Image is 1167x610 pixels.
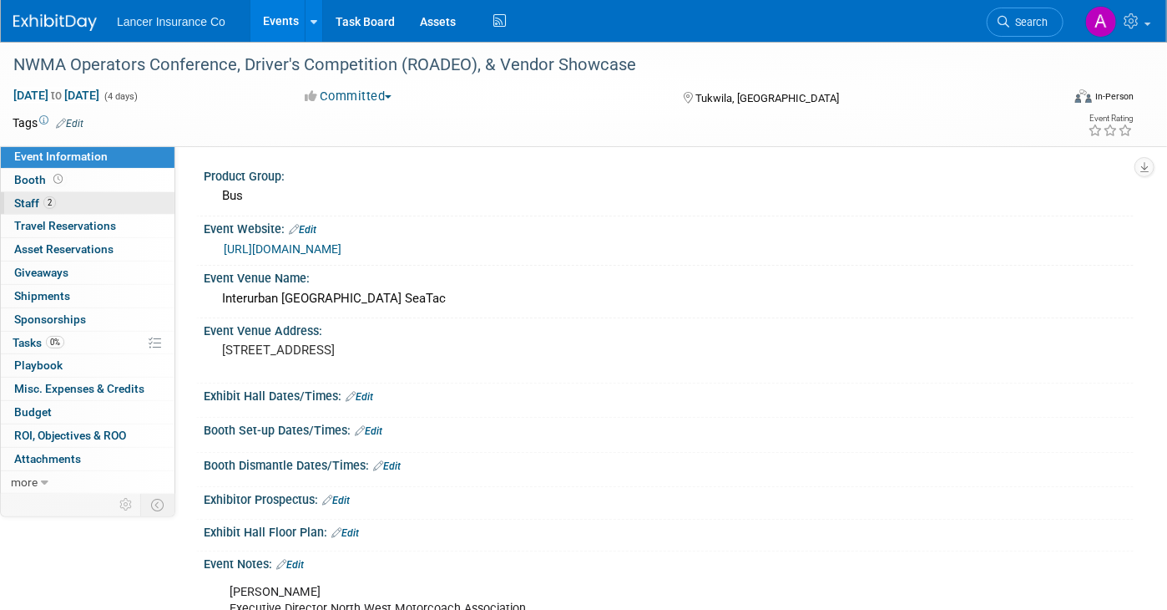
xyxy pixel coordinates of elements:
[1075,89,1092,103] img: Format-Inperson.png
[112,494,141,516] td: Personalize Event Tab Strip
[8,50,1038,80] div: NWMA Operators Conference, Driver's Competition (ROADEO), & Vendor Showcase
[331,527,359,539] a: Edit
[1,262,174,284] a: Giveaways
[346,391,373,403] a: Edit
[204,216,1134,238] div: Event Website:
[50,173,66,186] span: Booth not reserved yet
[11,475,38,489] span: more
[14,289,70,302] span: Shipments
[1088,114,1133,123] div: Event Rating
[14,452,81,465] span: Attachments
[204,487,1134,509] div: Exhibitor Prospectus:
[13,336,64,349] span: Tasks
[1,471,174,494] a: more
[43,196,56,209] span: 2
[14,150,108,163] span: Event Information
[14,358,63,372] span: Playbook
[1,448,174,470] a: Attachments
[1,354,174,377] a: Playbook
[216,183,1121,209] div: Bus
[1,238,174,261] a: Asset Reservations
[204,384,1134,405] div: Exhibit Hall Dates/Times:
[14,173,66,186] span: Booth
[14,196,56,210] span: Staff
[204,418,1134,440] div: Booth Set-up Dates/Times:
[204,552,1134,573] div: Event Notes:
[204,453,1134,475] div: Booth Dismantle Dates/Times:
[14,405,52,419] span: Budget
[1,285,174,308] a: Shipments
[14,219,116,232] span: Travel Reservations
[1,308,174,331] a: Sponsorships
[1,192,174,215] a: Staff2
[1,378,174,400] a: Misc. Expenses & Credits
[1,332,174,354] a: Tasks0%
[48,89,64,102] span: to
[276,559,304,571] a: Edit
[289,224,316,236] a: Edit
[987,8,1063,37] a: Search
[1009,16,1048,28] span: Search
[967,87,1134,112] div: Event Format
[1,145,174,168] a: Event Information
[1,169,174,191] a: Booth
[204,520,1134,541] div: Exhibit Hall Floor Plan:
[1,401,174,424] a: Budget
[1,424,174,447] a: ROI, Objectives & ROO
[13,14,97,31] img: ExhibitDay
[216,286,1121,312] div: Interurban [GEOGRAPHIC_DATA] SeaTac
[695,92,839,104] span: Tukwila, [GEOGRAPHIC_DATA]
[1,215,174,237] a: Travel Reservations
[1094,90,1134,103] div: In-Person
[204,164,1134,185] div: Product Group:
[46,336,64,348] span: 0%
[204,318,1134,339] div: Event Venue Address:
[222,343,573,358] pre: [STREET_ADDRESS]
[14,382,144,395] span: Misc. Expenses & Credits
[299,88,398,105] button: Committed
[141,494,175,516] td: Toggle Event Tabs
[14,266,68,279] span: Giveaways
[13,88,100,103] span: [DATE] [DATE]
[224,242,341,256] a: [URL][DOMAIN_NAME]
[1085,6,1117,38] img: Ann Barron
[14,313,86,326] span: Sponsorships
[373,460,401,472] a: Edit
[322,495,350,506] a: Edit
[117,15,225,28] span: Lancer Insurance Co
[355,425,382,437] a: Edit
[204,266,1134,287] div: Event Venue Name:
[103,91,138,102] span: (4 days)
[56,118,83,130] a: Edit
[13,114,83,131] td: Tags
[14,429,126,442] span: ROI, Objectives & ROO
[14,242,114,256] span: Asset Reservations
